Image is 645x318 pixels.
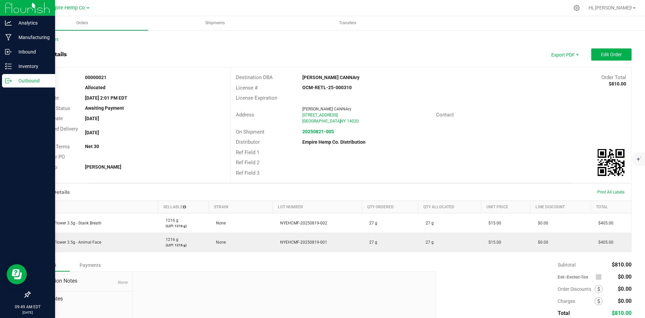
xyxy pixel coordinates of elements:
span: Subtotal [558,262,575,268]
span: Contact [436,112,454,118]
span: Empire Hemp Co. [48,5,86,11]
span: 27 g [366,240,377,245]
span: [STREET_ADDRESS] [302,113,338,117]
span: On Shipment [236,129,264,135]
span: $15.00 [485,240,501,245]
strong: $810.00 [609,81,626,86]
a: Shipments [149,16,281,30]
span: 14020 [347,119,359,123]
p: (LOT: 1216 g) [162,223,205,228]
span: Ref Field 2 [236,160,259,166]
inline-svg: Analytics [5,20,12,26]
span: $810.00 [612,261,632,268]
iframe: Resource center [7,264,27,284]
span: Requested Delivery Date [35,126,78,140]
span: Orders [67,20,97,26]
p: (LOT: 1216 g) [162,243,205,248]
span: None [118,280,127,285]
th: Lot Number [273,201,362,213]
strong: Net 30 [85,144,99,149]
th: Line Discount [530,201,591,213]
span: $810.00 [612,310,632,316]
a: Transfers [282,16,414,30]
strong: Empire Hemp Co. Distribution [302,139,365,145]
span: 27 g [422,221,434,225]
span: [PERSON_NAME] CANNAry [302,107,351,111]
span: EHC- N2 Flower 3.5g - Stank Breath [34,221,101,225]
strong: Allocated [85,85,105,90]
span: Total [558,310,570,316]
inline-svg: Inbound [5,48,12,55]
p: [DATE] [3,310,52,315]
span: NYEHCMF-20250819-001 [277,240,327,245]
span: NYEHCMF-20250819-002 [277,221,327,225]
span: Ref Field 3 [236,170,259,176]
span: License # [236,85,258,91]
th: Total [591,201,631,213]
inline-svg: Manufacturing [5,34,12,41]
strong: 00000021 [85,75,106,80]
span: $0.00 [534,221,548,225]
span: Ref Field 1 [236,149,259,155]
a: Orders [16,16,148,30]
li: Export PDF [544,48,585,61]
strong: [DATE] [85,130,99,135]
span: License Expiration [236,95,277,101]
th: Qty Ordered [362,201,418,213]
span: 27 g [366,221,377,225]
span: $0.00 [534,240,548,245]
strong: [PERSON_NAME] CANNAry [302,75,359,80]
button: Edit Order [591,48,632,61]
strong: OCM-RETL-25-000310 [302,85,352,90]
span: Hi, [PERSON_NAME]! [589,5,632,10]
span: Distributor [236,139,260,145]
strong: [DATE] 2:01 PM EDT [85,95,127,101]
span: [GEOGRAPHIC_DATA] [302,119,341,123]
span: $0.00 [618,286,632,292]
span: 27 g [422,240,434,245]
span: None [213,221,226,225]
qrcode: 00000021 [598,149,625,176]
span: $15.00 [485,221,501,225]
inline-svg: Outbound [5,77,12,84]
span: Order Total [601,74,626,80]
p: Manufacturing [12,33,52,41]
span: Transfers [330,20,365,26]
span: Print All Labels [597,190,625,195]
span: Order Notes [35,295,127,303]
span: Est. Excise Tax [558,274,593,280]
span: Calculate excise tax [596,273,605,282]
span: EHC- N2 Flower 3.5g - Animal Face [34,240,101,245]
span: Charges [558,298,595,304]
span: NY [340,119,346,123]
th: Sellable [158,201,209,213]
span: Shipments [196,20,234,26]
p: Inventory [12,62,52,70]
strong: [DATE] [85,116,99,121]
p: Analytics [12,19,52,27]
span: $405.00 [595,240,613,245]
p: 09:49 AM EDT [3,304,52,310]
div: Payments [70,259,110,271]
span: Address [236,112,254,118]
strong: [PERSON_NAME] [85,164,121,170]
img: Scan me! [598,149,625,176]
span: $0.00 [618,298,632,304]
span: Order Discounts [558,286,595,292]
th: Qty Allocated [418,201,481,213]
th: Item [30,201,158,213]
span: None [213,240,226,245]
th: Strain [209,201,273,213]
p: Inbound [12,48,52,56]
inline-svg: Inventory [5,63,12,70]
span: 1216 g [162,237,178,242]
span: $0.00 [618,274,632,280]
span: 1216 g [162,218,178,223]
a: 20250821-005 [302,129,334,134]
div: Manage settings [572,5,581,11]
span: Destination Notes [35,277,127,285]
p: Outbound [12,77,52,85]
